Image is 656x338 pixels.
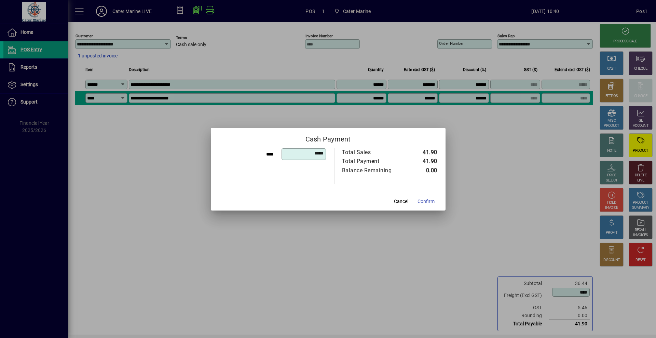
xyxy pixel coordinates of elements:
[342,148,406,157] td: Total Sales
[418,198,435,205] span: Confirm
[406,157,437,166] td: 41.90
[390,195,412,208] button: Cancel
[394,198,408,205] span: Cancel
[211,128,446,148] h2: Cash Payment
[406,148,437,157] td: 41.90
[342,157,406,166] td: Total Payment
[406,166,437,175] td: 0.00
[342,166,399,175] div: Balance Remaining
[415,195,437,208] button: Confirm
